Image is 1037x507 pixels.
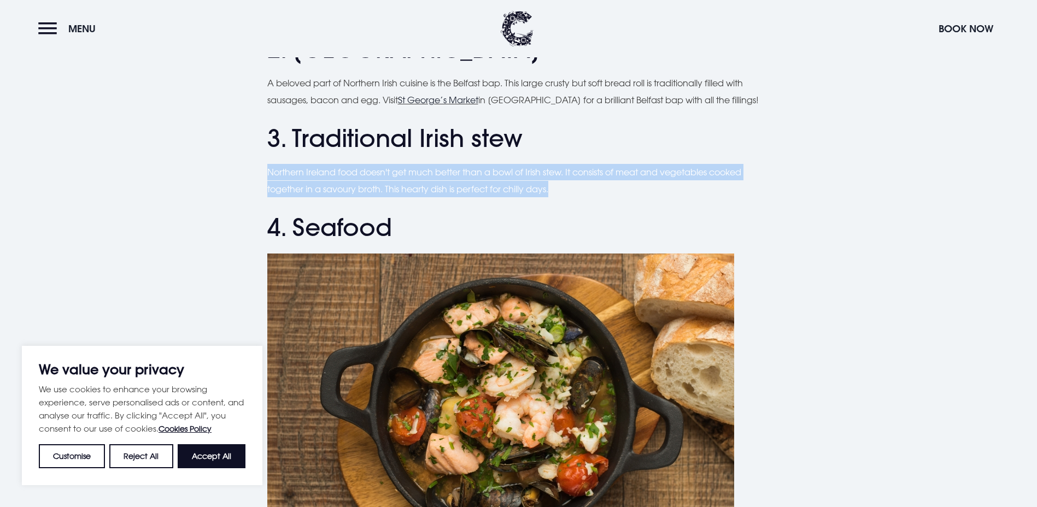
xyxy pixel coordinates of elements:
[933,17,999,40] button: Book Now
[267,213,770,242] h2: 4. Seafood
[267,164,770,197] p: Northern Ireland food doesn't get much better than a bowl of Irish stew. It consists of meat and ...
[22,346,262,485] div: We value your privacy
[39,382,245,435] p: We use cookies to enhance your browsing experience, serve personalised ads or content, and analys...
[501,11,534,46] img: Clandeboye Lodge
[68,22,96,35] span: Menu
[267,124,770,153] h2: 3. Traditional Irish stew
[109,444,173,468] button: Reject All
[38,17,101,40] button: Menu
[178,444,245,468] button: Accept All
[267,35,770,64] h2: 2. [GEOGRAPHIC_DATA]
[39,363,245,376] p: We value your privacy
[39,444,105,468] button: Customise
[267,75,770,108] p: A beloved part of Northern Irish cuisine is the Belfast bap. This large crusty but soft bread rol...
[159,424,212,433] a: Cookies Policy
[398,95,478,105] a: St George’s Market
